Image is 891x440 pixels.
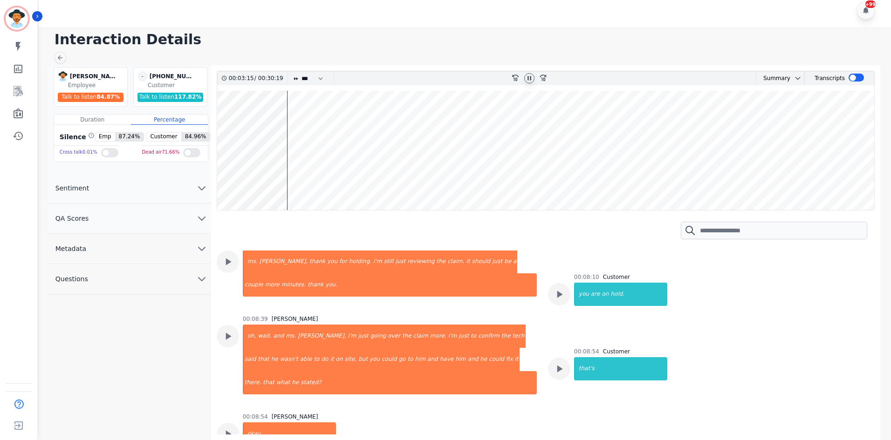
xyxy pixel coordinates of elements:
[229,72,254,85] div: 00:03:15
[347,325,357,348] div: i'm
[131,115,208,125] div: Percentage
[574,348,599,355] div: 00:08:54
[243,315,268,323] div: 00:08:39
[146,133,181,141] span: Customer
[48,203,211,234] button: QA Scores chevron down
[412,325,429,348] div: claim
[48,264,211,294] button: Questions chevron down
[447,325,458,348] div: i'm
[477,325,500,348] div: confirm
[54,115,131,125] div: Duration
[575,357,667,380] div: that's
[470,325,477,348] div: to
[343,348,357,371] div: site,
[244,371,262,394] div: there.
[244,325,257,348] div: oh,
[471,250,491,273] div: should
[387,325,401,348] div: over
[262,371,275,394] div: that
[196,213,207,224] svg: chevron down
[406,250,435,273] div: reviewing
[601,283,610,306] div: on
[313,348,320,371] div: to
[244,250,259,273] div: ms.
[181,133,210,141] span: 84.96 %
[291,371,300,394] div: he
[324,273,536,297] div: you.
[514,348,520,371] div: it
[574,273,599,281] div: 00:08:10
[326,250,338,273] div: you
[142,146,180,159] div: Dead air 71.66 %
[446,250,465,273] div: claim.
[48,183,96,193] span: Sentiment
[320,348,329,371] div: do
[244,348,257,371] div: said
[398,348,406,371] div: go
[256,72,282,85] div: 00:30:19
[48,173,211,203] button: Sentiment chevron down
[137,71,148,81] span: -
[115,133,144,141] span: 87.24 %
[815,72,845,85] div: Transcripts
[148,81,205,89] div: Customer
[394,250,406,273] div: just
[243,413,268,420] div: 00:08:54
[174,94,201,100] span: 117.82 %
[794,74,802,82] svg: chevron down
[48,244,94,253] span: Metadata
[338,250,348,273] div: for
[603,348,630,355] div: Customer
[285,325,297,348] div: ms.
[297,325,347,348] div: [PERSON_NAME],
[307,273,324,297] div: thank
[590,283,601,306] div: are
[95,133,115,141] span: Emp
[150,71,196,81] div: [PHONE_NUMBER]
[414,348,426,371] div: him
[58,93,124,102] div: Talk to listen
[381,348,398,371] div: could
[503,250,512,273] div: be
[257,325,273,348] div: wait.
[137,93,204,102] div: Talk to listen
[335,348,344,371] div: on
[458,325,470,348] div: just
[58,132,95,142] div: Silence
[273,325,285,348] div: and
[275,371,291,394] div: what
[357,348,369,371] div: but
[329,348,335,371] div: it
[369,348,381,371] div: you
[68,81,125,89] div: Employee
[259,250,309,273] div: [PERSON_NAME],
[865,0,876,8] div: +99
[505,348,514,371] div: fix
[48,214,96,223] span: QA Scores
[465,250,471,273] div: it
[244,273,264,297] div: couple
[196,273,207,284] svg: chevron down
[272,413,318,420] div: [PERSON_NAME]
[348,250,372,273] div: holding.
[436,250,447,273] div: the
[454,348,467,371] div: him
[48,274,96,284] span: Questions
[299,348,313,371] div: able
[270,348,279,371] div: he
[426,348,439,371] div: and
[512,250,517,273] div: a
[790,74,802,82] button: chevron down
[488,348,505,371] div: could
[372,250,383,273] div: i'm
[603,273,630,281] div: Customer
[279,348,299,371] div: wasn't
[70,71,117,81] div: [PERSON_NAME]
[370,325,387,348] div: going
[55,31,882,48] h1: Interaction Details
[575,283,590,306] div: you
[48,234,211,264] button: Metadata chevron down
[500,325,512,348] div: the
[479,348,488,371] div: he
[439,348,454,371] div: have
